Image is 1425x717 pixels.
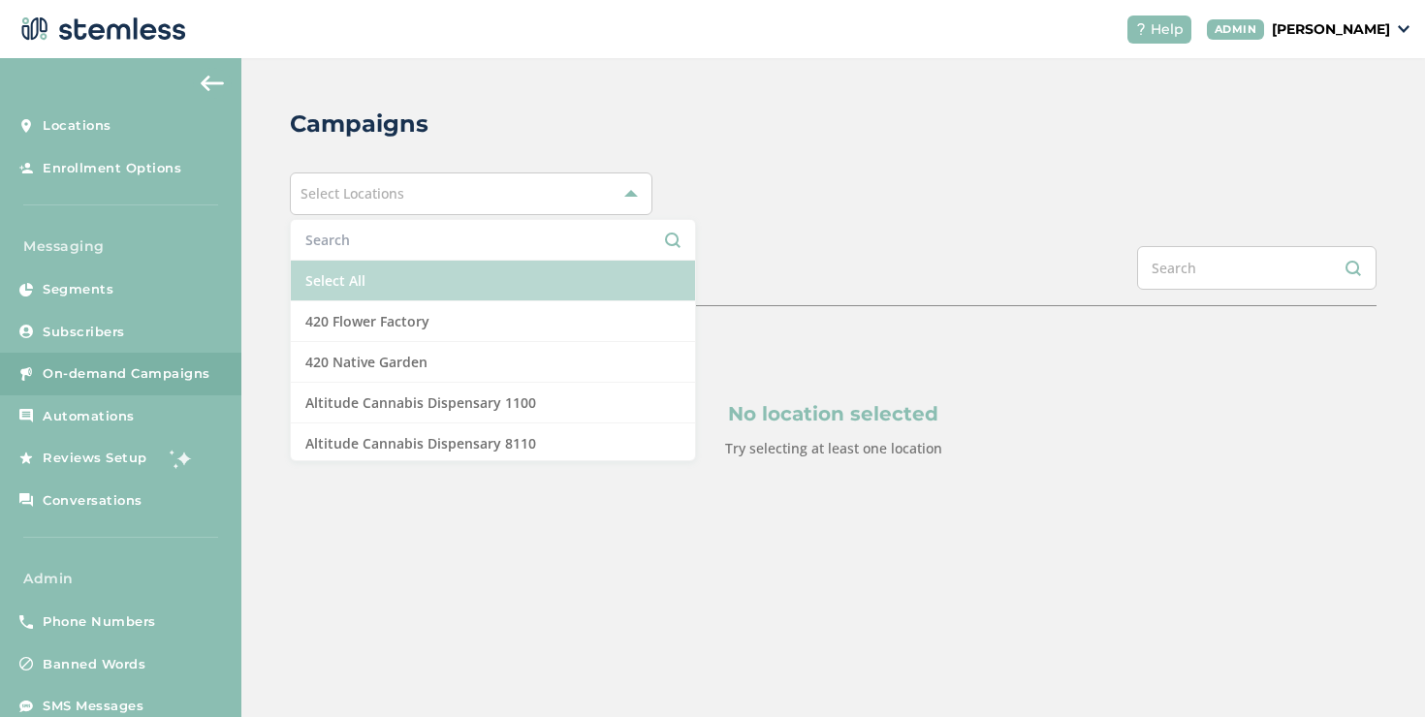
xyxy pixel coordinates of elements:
[43,612,156,632] span: Phone Numbers
[162,439,201,478] img: glitter-stars-b7820f95.gif
[201,76,224,91] img: icon-arrow-back-accent-c549486e.svg
[1207,19,1265,40] div: ADMIN
[291,301,695,342] li: 420 Flower Factory
[43,323,125,342] span: Subscribers
[291,261,695,301] li: Select All
[305,230,681,250] input: Search
[291,383,695,423] li: Altitude Cannabis Dispensary 1100
[43,697,143,716] span: SMS Messages
[1151,19,1184,40] span: Help
[1135,23,1147,35] img: icon-help-white-03924b79.svg
[383,399,1283,428] p: No location selected
[301,184,404,203] span: Select Locations
[43,159,181,178] span: Enrollment Options
[43,280,113,299] span: Segments
[43,449,147,468] span: Reviews Setup
[43,116,111,136] span: Locations
[16,10,186,48] img: logo-dark-0685b13c.svg
[43,407,135,426] span: Automations
[291,423,695,464] li: Altitude Cannabis Dispensary 8110
[1398,25,1409,33] img: icon_down-arrow-small-66adaf34.svg
[43,491,142,511] span: Conversations
[43,655,145,674] span: Banned Words
[1272,19,1390,40] p: [PERSON_NAME]
[1137,246,1377,290] input: Search
[725,439,942,457] label: Try selecting at least one location
[1328,624,1425,717] iframe: Chat Widget
[43,364,210,384] span: On-demand Campaigns
[290,107,428,141] h2: Campaigns
[291,342,695,383] li: 420 Native Garden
